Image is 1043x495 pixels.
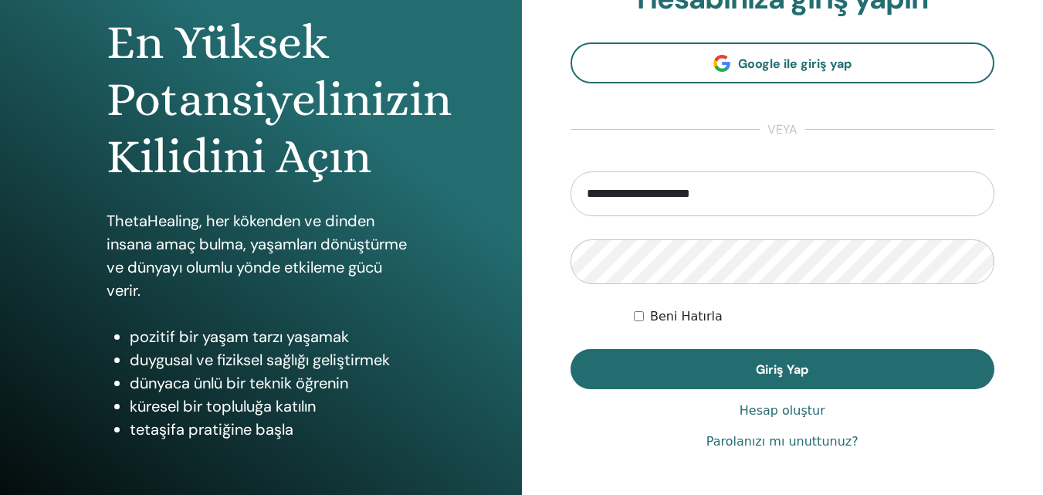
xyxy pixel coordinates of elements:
[130,325,415,348] li: pozitif bir yaşam tarzı yaşamak
[107,14,415,186] h1: En Yüksek Potansiyelinizin Kilidini Açın
[107,209,415,302] p: ThetaHealing, her kökenden ve dinden insana amaç bulma, yaşamları dönüştürme ve dünyayı olumlu yö...
[571,42,995,83] a: Google ile giriş yap
[634,307,994,326] div: Keep me authenticated indefinitely or until I manually logout
[130,348,415,371] li: duygusal ve fiziksel sağlığı geliştirmek
[130,371,415,395] li: dünyaca ünlü bir teknik öğrenin
[130,418,415,441] li: tetaşifa pratiğine başla
[738,56,852,72] span: Google ile giriş yap
[706,432,858,451] a: Parolanızı mı unuttunuz?
[756,361,808,378] span: Giriş Yap
[571,349,995,389] button: Giriş Yap
[760,120,805,139] span: veya
[130,395,415,418] li: küresel bir topluluğa katılın
[650,307,723,326] label: Beni Hatırla
[740,402,825,420] a: Hesap oluştur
